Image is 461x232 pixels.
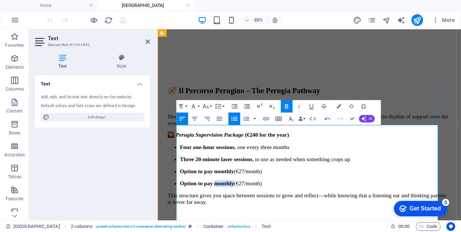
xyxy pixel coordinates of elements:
[229,100,240,113] button: Increase Indent
[391,222,410,231] h6: Session time
[213,100,225,113] button: Line Height
[6,222,60,231] a: Click to cancel selection. Double-click to open Pages
[280,100,292,113] button: Bold (⌘B)
[397,16,405,24] i: AI Writer
[8,174,21,180] p: Tables
[201,100,213,113] button: Font Size
[262,222,271,231] span: Click to select. Double-click to edit
[189,224,192,228] i: This element is a customizable preset
[368,16,376,24] button: pages
[346,113,358,125] button: Confirm (⌘+⏎)
[71,222,93,231] span: Click to select. Double-click to edit
[93,54,150,69] h4: Style
[241,100,253,113] button: Decrease Indent
[228,113,240,125] button: Unordered List
[6,196,23,202] p: Features
[12,192,340,207] span: This structure gives you space between sessions to grow and reflect—while knowing that a listenin...
[89,16,98,24] button: Click here to leave preview mode and continue editing
[297,113,306,125] button: Data Bindings
[26,163,90,171] strong: Option to pay monthly
[4,152,25,158] p: Accordion
[41,94,144,100] div: Add, edit, and format text directly on the website.
[272,113,284,125] button: Insert Table
[411,14,423,26] button: publish
[26,149,112,156] strong: Three 20-minute laser sessions
[22,121,101,128] em: Perugia Supervision Package
[419,222,437,231] span: Code
[322,113,333,125] button: Undo (⌘Z)
[176,113,188,125] button: Align Left
[253,16,264,24] h6: 85%
[213,113,225,125] button: Align Justify
[368,16,376,24] i: Pages (Ctrl+Alt+S)
[26,178,345,185] p: (€27/month)
[54,1,61,9] div: 5
[429,14,458,26] button: More
[204,222,224,231] span: Click to select. Double-click to edit
[26,163,345,171] p: (€27/month)
[260,113,272,125] button: Insert Link
[189,100,200,113] button: Font Family
[5,64,24,70] p: Elements
[382,16,391,24] i: Navigator
[413,16,421,24] i: Publish
[104,16,113,24] button: reload
[398,222,410,231] span: 00 00
[7,108,23,114] p: Content
[397,16,406,24] button: text_generator
[71,222,271,231] nav: breadcrumb
[252,113,257,125] button: Ordered List
[48,42,135,48] h3: Element #ed-811414852
[432,16,455,24] span: More
[35,75,150,88] h4: Text
[22,8,53,15] div: Get Started
[334,113,346,125] button: Redo (⌘⇧Z)
[108,99,195,106] strong: fewer than 50 hours of practice
[357,100,369,113] button: Special Characters
[26,135,90,142] strong: Four one-hour sessions
[359,115,375,122] button: AI
[266,100,278,113] button: Subscript
[382,16,391,24] button: navigator
[5,86,24,92] p: Columns
[353,16,361,24] i: Design (Ctrl+Alt+Y)
[416,222,441,231] button: Code
[12,99,342,114] span: , this package offers a gentle rhythm of support over the year:
[26,149,345,157] p: , to use as needed when something crops up
[242,16,268,24] button: 85%
[318,100,329,113] button: Strikethrough
[35,54,93,69] h4: Text
[48,35,150,42] h2: Text
[369,117,372,121] span: AI
[41,113,144,122] button: Edit design
[26,178,90,185] strong: Option to pay monthly
[305,100,317,113] button: Underline (⌘U)
[5,42,24,48] p: Favorites
[333,100,344,113] button: Colors
[307,113,318,125] button: HTML
[201,113,213,125] button: Align Right
[227,222,250,231] span: . columns-box
[353,16,362,24] button: design
[176,100,188,113] button: Paragraph Format
[272,17,278,23] i: On resize automatically adjust zoom level to fit chosen device.
[345,100,357,113] button: Icons
[403,224,404,229] span: :
[52,113,142,122] span: Edit design
[446,222,455,231] button: Usercentrics
[41,103,144,109] div: Default colors and font sizes are defined in Design.
[293,100,305,113] button: Italic (⌘I)
[97,1,194,9] h4: [GEOGRAPHIC_DATA]
[26,135,345,142] p: , one every three months
[96,222,186,231] span: . preset-columns-two-v2-insurance-alternating-section
[240,113,252,125] button: Ordered List
[189,113,200,125] button: Align Center
[253,100,265,113] button: Superscript
[9,130,21,136] p: Boxes
[285,113,297,125] button: Clear Formatting
[6,4,59,19] div: Get Started 5 items remaining, 0% complete
[12,121,155,128] strong: 🌄 (€240 for the year)
[12,99,106,106] span: Designed for beginner coaches with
